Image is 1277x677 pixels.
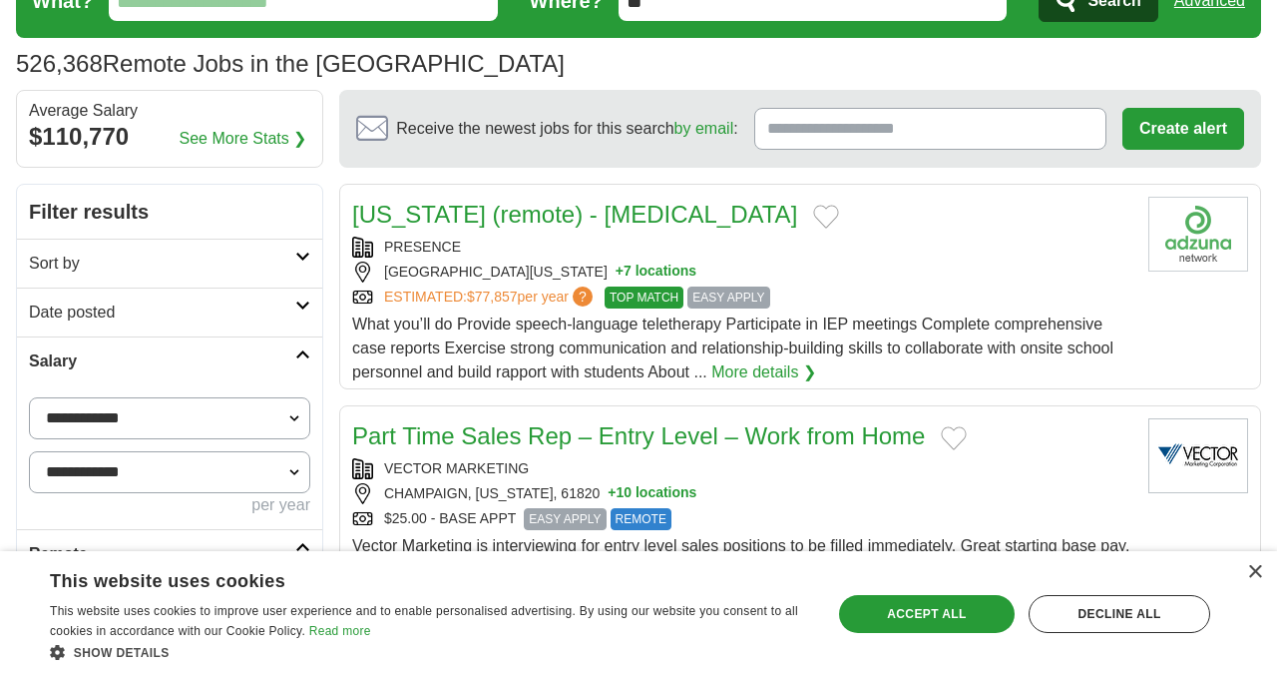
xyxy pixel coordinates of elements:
a: Part Time Sales Rep – Entry Level – Work from Home [352,422,925,449]
span: $77,857 [467,289,518,305]
img: Vector Marketing logo [1148,418,1248,493]
h2: Remote [29,542,295,566]
a: [US_STATE] (remote) - [MEDICAL_DATA] [352,201,797,228]
div: per year [29,493,310,517]
span: + [608,483,616,504]
button: +10 locations [608,483,696,504]
span: EASY APPLY [687,287,769,309]
div: $25.00 - BASE APPT [352,508,1132,530]
a: ESTIMATED:$77,857per year? [384,287,597,309]
button: Add to favorite jobs [941,426,967,450]
a: Sort by [17,239,322,288]
a: Read more, opens a new window [309,624,371,638]
button: Add to favorite jobs [813,205,839,229]
span: ? [573,287,593,307]
div: [GEOGRAPHIC_DATA][US_STATE] [352,262,1132,283]
span: TOP MATCH [605,287,683,309]
span: REMOTE [611,508,671,530]
a: VECTOR MARKETING [384,460,529,476]
h2: Salary [29,349,295,373]
span: EASY APPLY [524,508,606,530]
div: $110,770 [29,119,310,155]
div: Accept all [839,595,1015,633]
span: 526,368 [16,46,103,82]
img: Company logo [1148,197,1248,272]
div: PRESENCE [352,237,1132,258]
span: What you’ll do Provide speech-language teletherapy Participate in IEP meetings Complete comprehen... [352,316,1113,380]
a: Remote [17,529,322,578]
h2: Sort by [29,252,295,276]
a: See More Stats ❯ [180,127,307,151]
div: Close [1247,565,1262,580]
h2: Filter results [17,185,322,239]
a: Date posted [17,288,322,337]
div: Decline all [1029,595,1210,633]
button: +7 locations [616,262,696,283]
span: + [616,262,624,283]
a: More details ❯ [711,360,816,384]
span: Vector Marketing is interviewing for entry level sales positions to be filled immediately. Great ... [352,537,1129,602]
div: Show details [50,642,809,662]
h1: Remote Jobs in the [GEOGRAPHIC_DATA] [16,50,565,77]
div: Average Salary [29,103,310,119]
a: by email [674,120,734,137]
span: Show details [74,646,170,660]
span: This website uses cookies to improve user experience and to enable personalised advertising. By u... [50,604,798,638]
a: Salary [17,337,322,385]
span: Receive the newest jobs for this search : [396,117,737,141]
button: Create alert [1122,108,1244,150]
div: This website uses cookies [50,563,759,593]
h2: Date posted [29,301,295,325]
div: CHAMPAIGN, [US_STATE], 61820 [352,483,1132,504]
